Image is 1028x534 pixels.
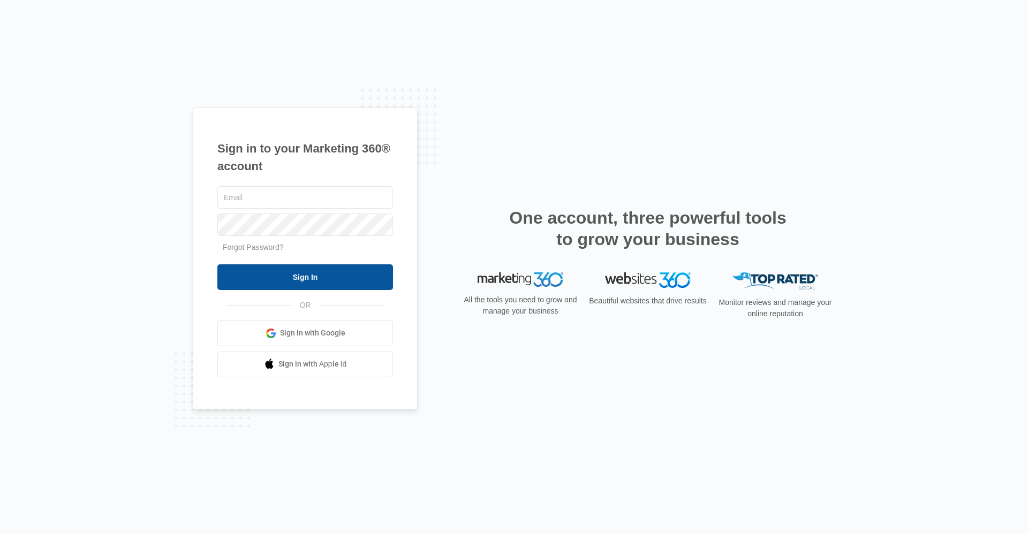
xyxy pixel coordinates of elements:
[460,294,580,317] p: All the tools you need to grow and manage your business
[715,297,835,319] p: Monitor reviews and manage your online reputation
[280,327,345,339] span: Sign in with Google
[217,186,393,209] input: Email
[217,264,393,290] input: Sign In
[732,272,818,290] img: Top Rated Local
[223,243,284,251] a: Forgot Password?
[588,295,708,307] p: Beautiful websites that drive results
[478,272,563,287] img: Marketing 360
[217,352,393,377] a: Sign in with Apple Id
[217,140,393,175] h1: Sign in to your Marketing 360® account
[217,321,393,346] a: Sign in with Google
[278,358,347,370] span: Sign in with Apple Id
[605,272,691,288] img: Websites 360
[506,207,790,250] h2: One account, three powerful tools to grow your business
[292,300,319,311] span: OR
